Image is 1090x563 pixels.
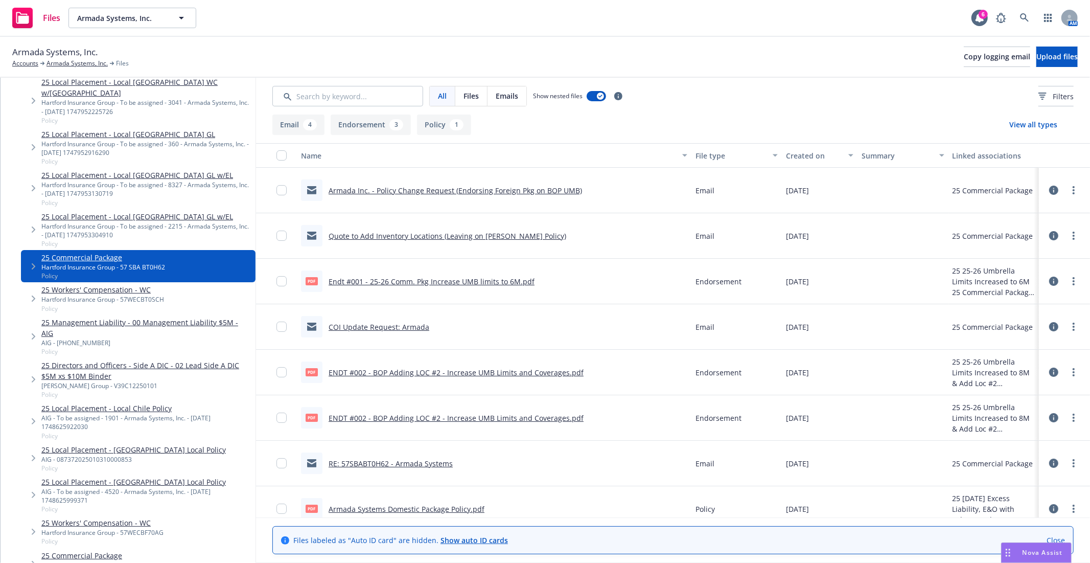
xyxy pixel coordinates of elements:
div: Hartford Insurance Group - 57WECBT0SCH [41,295,164,304]
a: Close [1047,535,1065,546]
button: Armada Systems, Inc. [68,8,196,28]
span: Endorsement [695,413,741,423]
span: Email [695,231,714,241]
a: more [1068,321,1080,333]
span: Copy logging email [964,52,1030,61]
a: Report a Bug [991,8,1011,28]
a: 25 Commercial Package [41,252,165,263]
a: Armada Systems, Inc. [47,59,108,68]
span: Policy [41,198,251,207]
a: 25 Workers' Compensation - WC [41,517,164,528]
span: [DATE] [786,504,809,514]
div: 25 [DATE] Excess Liability, E&O with Cyber, Workers' Compensation, Commercial Package, Ocean Mari... [953,493,1035,525]
div: Drag to move [1002,543,1014,562]
span: Policy [41,116,251,125]
a: more [1068,457,1080,469]
div: 25 Commercial Package [953,287,1035,298]
div: 25 25-26 Umbrella Limits Increased to 8M & Add Loc #2 [953,356,1035,389]
button: Policy [417,115,471,135]
div: 25 Commercial Package [953,458,1033,469]
a: 25 Local Placement - [GEOGRAPHIC_DATA] Local Policy [41,477,251,487]
span: Policy [41,432,251,440]
span: pdf [306,414,318,421]
a: more [1068,503,1080,515]
input: Toggle Row Selected [276,276,287,286]
input: Toggle Row Selected [276,367,287,377]
span: Files [43,14,60,22]
input: Toggle Row Selected [276,322,287,332]
input: Search by keyword... [272,86,423,106]
span: pdf [306,277,318,285]
div: Summary [862,150,933,161]
a: Search [1014,8,1035,28]
a: 25 Directors and Officers - Side A DIC - 02 Lead Side A DIC $5M xs $10M Binder [41,360,251,381]
div: File type [695,150,767,161]
input: Select all [276,150,287,161]
span: Filters [1038,91,1074,102]
span: [DATE] [786,231,809,241]
span: [DATE] [786,413,809,423]
span: Files [116,59,129,68]
span: [DATE] [786,276,809,287]
span: Policy [41,464,226,472]
span: pdf [306,368,318,376]
a: more [1068,412,1080,424]
a: 25 Management Liability - 00 Management Liability $5M - AIG [41,317,251,339]
input: Toggle Row Selected [276,504,287,514]
div: Hartford Insurance Group - 57 SBA BT0H62 [41,263,165,272]
div: 6 [979,10,988,19]
div: Created on [786,150,842,161]
a: more [1068,366,1080,378]
a: Endt #001 - 25-26 Comm. Pkg Increase UMB limits to 6M.pdf [329,277,535,286]
a: Quote to Add Inventory Locations (Leaving on [PERSON_NAME] Policy) [329,231,566,241]
span: Policy [41,157,251,166]
div: AIG - 087372025010310000853 [41,455,226,464]
span: Policy [41,390,251,399]
span: [DATE] [786,322,809,332]
div: [PERSON_NAME] Group - V39C12250101 [41,381,251,390]
span: Files [463,91,479,101]
span: Policy [41,272,165,280]
span: Policy [41,505,251,513]
a: 25 Local Placement - Local Chile Policy [41,403,251,414]
input: Toggle Row Selected [276,413,287,423]
a: 25 Local Placement - Local [GEOGRAPHIC_DATA] GL w/EL [41,170,251,181]
div: Hartford Insurance Group - To be assigned - 360 - Armada Systems, Inc. - [DATE] 1747952916290 [41,140,251,157]
div: AIG - [PHONE_NUMBER] [41,339,251,347]
a: Switch app [1038,8,1058,28]
div: 25 Commercial Package [953,322,1033,332]
div: Linked associations [953,150,1035,161]
span: Nova Assist [1023,548,1063,557]
button: Created on [782,143,857,168]
span: Armada Systems, Inc. [77,13,166,24]
span: Policy [41,347,251,356]
input: Toggle Row Selected [276,185,287,195]
span: Policy [41,304,164,313]
a: RE: 57SBABT0H62 - Armada Systems [329,459,453,468]
button: Email [272,115,324,135]
div: 1 [450,119,463,130]
span: [DATE] [786,458,809,469]
div: 25 Commercial Package [953,185,1033,196]
a: Show auto ID cards [440,535,508,545]
span: Email [695,322,714,332]
a: more [1068,275,1080,287]
span: Show nested files [533,92,583,100]
span: Filters [1053,91,1074,102]
div: 25 25-26 Umbrella Limits Increased to 6M [953,265,1035,287]
div: 25 Commercial Package [953,231,1033,241]
div: 4 [303,119,317,130]
div: Hartford Insurance Group - To be assigned - 2215 - Armada Systems, Inc. - [DATE] 1747953304910 [41,222,251,239]
span: Emails [496,91,518,101]
button: Name [297,143,691,168]
a: COI Update Request: Armada [329,322,429,332]
button: View all types [993,115,1074,135]
div: Hartford Insurance Group - 57WECBF70AG [41,528,164,537]
span: Email [695,185,714,196]
button: Upload files [1036,47,1078,67]
button: Endorsement [331,115,411,135]
input: Toggle Row Selected [276,231,287,241]
span: Policy [695,504,715,514]
div: AIG - To be assigned - 1901 - Armada Systems, Inc. - [DATE] 1748625922030 [41,414,251,431]
span: Files labeled as "Auto ID card" are hidden. [293,535,508,546]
